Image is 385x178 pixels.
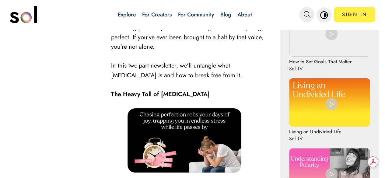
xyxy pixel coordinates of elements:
p: Sol TV [289,65,348,72]
p: How to Set Goals That Matter [289,58,352,65]
strong: The Heavy Toll of [MEDICAL_DATA] [111,90,210,99]
a: Explore [118,11,136,19]
a: For Community [178,11,214,19]
img: Living an Undivided Life [289,78,370,127]
a: For Creators [142,11,172,19]
img: play [325,28,338,40]
a: Blog [220,11,231,19]
a: SIGN IN [334,7,375,22]
img: How to Set Goals That Matter [289,8,370,57]
p: Living an Undivided Life [289,128,341,135]
span: But actual [MEDICAL_DATA] isn't quirky or cute. It's a harsh inner critic, trailing behind you li... [111,4,267,51]
img: 1756393899968-Perfectionism%20isn%27t%20about%20the%20pursuit%20of%20perfect%20results%2C%20but%2... [128,108,242,173]
p: Sol TV [289,135,341,142]
nav: main navigation [10,4,376,25]
a: About [237,11,252,19]
img: play [325,98,338,110]
img: logo [10,6,37,23]
span: In this two-part newsletter, we'll untangle what [MEDICAL_DATA] is and how to break free from it. [111,61,242,79]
